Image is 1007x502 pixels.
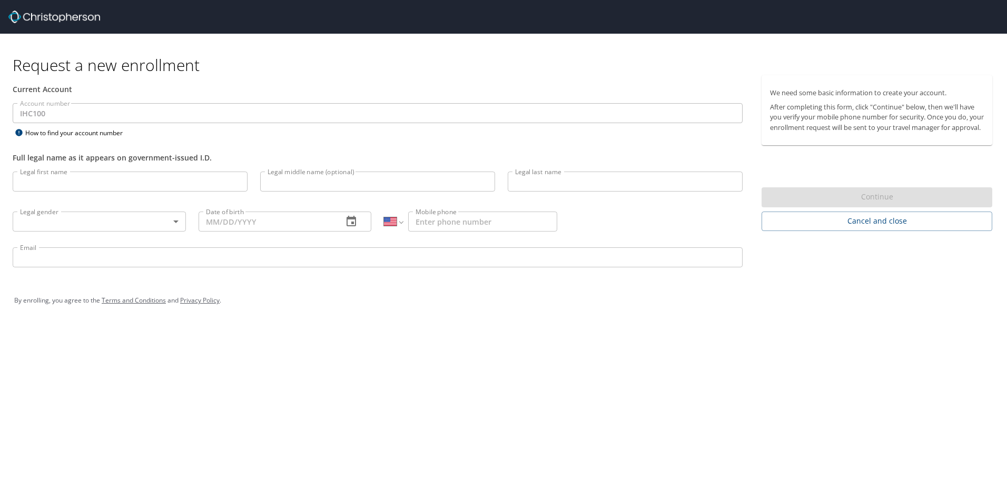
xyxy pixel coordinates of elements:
div: By enrolling, you agree to the and . [14,287,993,314]
img: cbt logo [8,11,100,23]
button: Cancel and close [762,212,992,231]
h1: Request a new enrollment [13,55,1001,75]
span: Cancel and close [770,215,984,228]
a: Terms and Conditions [102,296,166,305]
p: After completing this form, click "Continue" below, then we'll have you verify your mobile phone ... [770,102,984,133]
div: Current Account [13,84,743,95]
div: How to find your account number [13,126,144,139]
div: ​ [13,212,186,232]
a: Privacy Policy [180,296,220,305]
input: Enter phone number [408,212,557,232]
div: Full legal name as it appears on government-issued I.D. [13,152,743,163]
p: We need some basic information to create your account. [770,88,984,98]
input: MM/DD/YYYY [199,212,335,232]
